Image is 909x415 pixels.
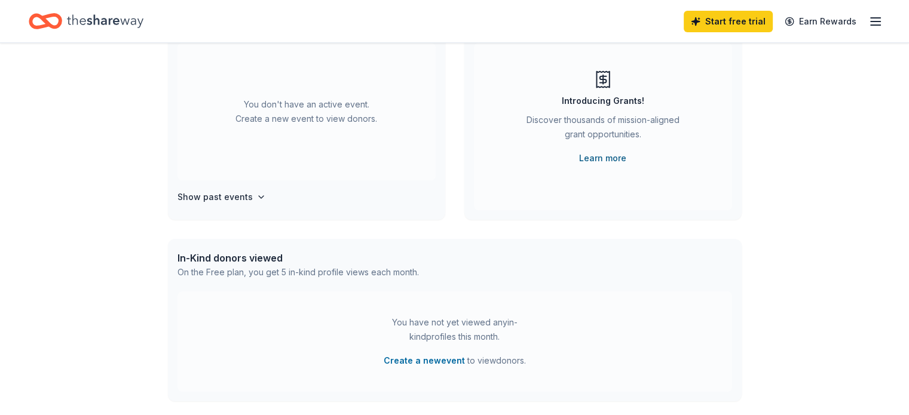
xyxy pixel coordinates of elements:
button: Show past events [177,190,266,204]
button: Create a newevent [384,353,465,368]
span: to view donors . [384,353,526,368]
a: Start free trial [684,11,773,32]
div: On the Free plan, you get 5 in-kind profile views each month. [177,265,419,279]
div: Introducing Grants! [562,94,644,108]
a: Home [29,7,143,35]
div: You don't have an active event. Create a new event to view donors. [177,43,436,180]
div: Discover thousands of mission-aligned grant opportunities. [522,113,684,146]
a: Earn Rewards [778,11,864,32]
div: In-Kind donors viewed [177,251,419,265]
a: Learn more [579,151,626,165]
div: You have not yet viewed any in-kind profiles this month. [380,315,530,344]
h4: Show past events [177,190,253,204]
